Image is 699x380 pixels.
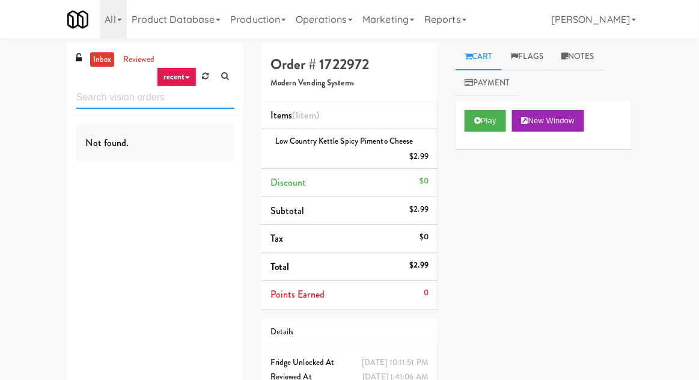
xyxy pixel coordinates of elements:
[512,110,584,132] button: New Window
[270,176,307,189] span: Discount
[410,149,429,164] div: $2.99
[67,9,88,30] img: Micromart
[410,202,429,217] div: $2.99
[456,70,519,97] a: Payment
[362,355,429,370] div: [DATE] 10:11:51 PM
[299,108,316,122] ng-pluralize: item
[270,287,325,301] span: Points Earned
[120,52,157,67] a: reviewed
[270,204,305,218] span: Subtotal
[270,79,429,88] h5: Modern Vending Systems
[86,136,129,150] span: Not found.
[270,108,319,122] span: Items
[76,87,234,109] input: Search vision orders
[424,286,429,301] div: 0
[270,260,290,274] span: Total
[456,43,502,70] a: Cart
[270,325,429,340] div: Details
[410,258,429,273] div: $2.99
[270,355,429,370] div: Fridge Unlocked At
[465,110,506,132] button: Play
[90,52,115,67] a: inbox
[292,108,319,122] span: (1 )
[420,174,429,189] div: $0
[502,43,553,70] a: Flags
[420,230,429,245] div: $0
[552,43,603,70] a: Notes
[157,67,197,87] a: recent
[270,57,429,72] h4: Order # 1722972
[275,135,414,147] span: Low Country Kettle Spicy Pimento Cheese
[270,231,283,245] span: Tax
